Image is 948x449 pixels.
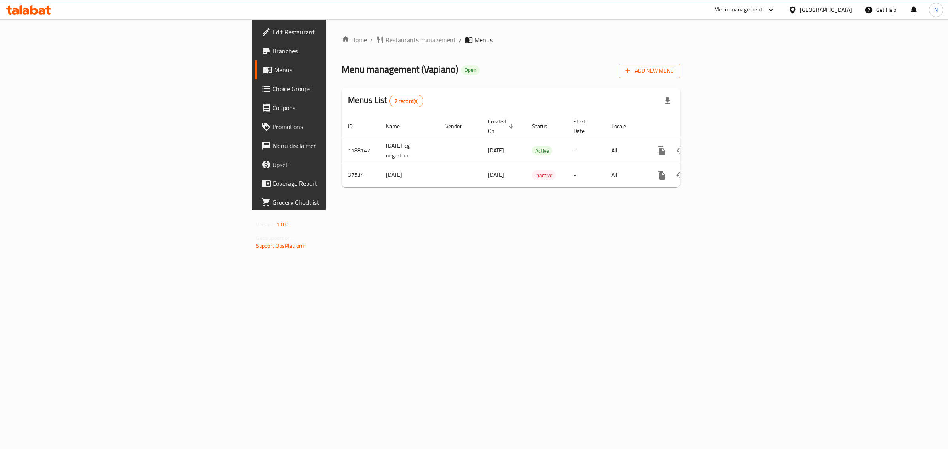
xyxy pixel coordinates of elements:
td: All [605,138,646,163]
span: 2 record(s) [390,97,423,105]
span: Vendor [445,122,472,131]
span: Get support on: [256,233,292,243]
span: Coupons [273,103,404,112]
a: Grocery Checklist [255,193,410,212]
span: Locale [611,122,636,131]
a: Choice Groups [255,79,410,98]
td: - [567,138,605,163]
span: Active [532,146,552,155]
button: Change Status [671,141,690,160]
h2: Menus List [348,94,423,107]
span: Menu disclaimer [273,141,404,150]
span: Upsell [273,160,404,169]
th: Actions [646,114,734,138]
a: Coupons [255,98,410,117]
span: Name [386,122,410,131]
span: Add New Menu [625,66,674,76]
li: / [459,35,462,45]
a: Support.OpsPlatform [256,241,306,251]
a: Menus [255,60,410,79]
span: Created On [488,117,516,136]
td: All [605,163,646,187]
a: Branches [255,41,410,60]
a: Coverage Report [255,174,410,193]
span: Start Date [574,117,596,136]
div: [GEOGRAPHIC_DATA] [800,6,852,14]
button: more [652,141,671,160]
span: ID [348,122,363,131]
div: Active [532,146,552,155]
td: - [567,163,605,187]
a: Menu disclaimer [255,136,410,155]
a: Edit Restaurant [255,22,410,41]
button: Add New Menu [619,64,680,78]
span: Menus [474,35,493,45]
span: 1.0.0 [276,219,289,230]
span: Edit Restaurant [273,27,404,37]
span: [DATE] [488,145,504,155]
a: Restaurants management [376,35,456,45]
span: Coverage Report [273,179,404,188]
span: Branches [273,46,404,56]
button: more [652,166,671,185]
span: Menus [274,65,404,75]
span: Inactive [532,171,556,180]
div: Menu-management [714,5,763,15]
span: [DATE] [488,170,504,180]
span: Grocery Checklist [273,198,404,207]
span: Restaurants management [386,35,456,45]
div: Export file [658,92,677,110]
span: Choice Groups [273,84,404,94]
nav: breadcrumb [342,35,680,45]
span: Promotions [273,122,404,131]
div: Total records count [389,95,424,107]
span: N [934,6,938,14]
span: Version: [256,219,275,230]
span: Status [532,122,558,131]
div: Open [461,65,480,75]
table: enhanced table [342,114,734,187]
a: Promotions [255,117,410,136]
span: Open [461,67,480,73]
a: Upsell [255,155,410,174]
button: Change Status [671,166,690,185]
